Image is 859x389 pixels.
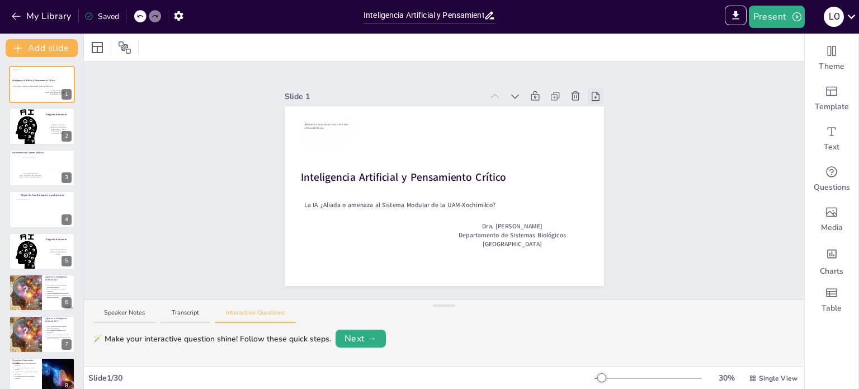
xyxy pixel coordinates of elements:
div: Inteligencia Artificial y Pensamiento CríticoLa IA ¿Aliada o amenaza al Sistema Modular de la UAM... [9,66,75,103]
span: La IA ¿Aliada o amenaza al Sistema Modular de la UAM-Xochimilco? [304,200,495,209]
button: L O [824,6,844,28]
span: Template [815,101,849,113]
button: Add slide [6,39,78,57]
div: Add ready made slides [805,78,858,119]
span: Charts [820,266,843,277]
span: Position [118,41,131,54]
span: Entendiendo el Sistema Modular [12,151,44,154]
span: Export to PowerPoint [725,6,747,28]
div: 7 [9,316,75,353]
div: Saved [84,11,119,22]
button: My Library [8,7,76,25]
div: Add a table [805,280,858,320]
div: Add images, graphics, shapes or video [805,199,858,240]
div: Slide 1 / 30 [88,372,594,384]
span: Trabajo colaborativo y multidisciplinario [19,176,41,178]
div: 7 [62,339,72,350]
p: Facilita el aprendizaje personalizado. [47,292,71,294]
button: Next → [336,330,386,348]
span: Visión constructivista del conocimiento [20,175,41,176]
span: [GEOGRAPHIC_DATA] [50,93,62,95]
input: Insert title [364,7,484,24]
p: La IA puede transformar el rol del docente. [15,367,39,371]
div: https://images.pexels.com/photos/8849295/pexels-photo-8849295.jpegPregunta detonante¿Cómo ayuda e... [9,233,75,270]
p: ¿Estamos usando la inteligencia artificial para pensar mejor… o para dejar de pensar por nosotros... [49,124,67,134]
span: Departamento de Sistemas Biológicos [459,231,566,239]
p: La integración de la IA es esencial en la educación moderna. [47,336,71,340]
span: Departamento de Sistemas Biológicos [45,92,67,93]
div: 30 % [713,372,740,384]
p: Las preguntas iniciales fomentan la reflexión. [15,362,39,366]
div: Change the overall theme [805,38,858,78]
div: 2 [62,131,72,142]
span: Theme [819,61,844,72]
div: https://images.pexels.com/photos/8849295/pexels-photo-8849295.jpegPregunta detonante¿Estamos usan... [9,107,75,144]
p: La reflexión crítica es un objetivo educativo. [15,375,39,379]
span: Table [822,303,842,314]
div: Add text boxes [805,119,858,159]
span: Dra. [PERSON_NAME] [50,90,62,92]
span: La IA ¿Aliada o amenaza al Sistema Modular de la UAM-Xochimilco? [13,86,53,87]
div: 6 [62,297,72,308]
div: Get real-time input from your audience [805,159,858,199]
button: Present [749,6,805,28]
span: Trabajo multidisciplinario [23,172,38,174]
button: Interactive Questions [215,308,296,324]
div: Entendiendo el Sistema Modulareec932cc-a6/5c6d3e03-b17a-4fd8-8c7f-a0c6ea926699.pnga9dc1f72-c3/7f4... [9,149,75,186]
div: 1 [62,89,72,100]
div: Objeto de Transformación y problema eje79abf855-67/c43a0273-1f89-45f5-9337-fed1754e19f8.pngd6dec7... [9,191,75,228]
button: Transcript [161,308,210,324]
div: 3 [62,172,72,183]
p: ¿Qué es la Inteligencia Artificial (IA)? [45,275,72,282]
p: Las preguntas son clave para el diálogo en el aula. [15,371,39,374]
span: Media [821,222,843,233]
button: Speaker Notes [93,308,156,324]
div: 4 [62,214,72,225]
div: 🪄 Make your interactive question shine! Follow these quick steps. [93,333,331,345]
p: Preguntas Detonantes Iniciales [12,359,39,365]
span: Text [824,142,839,153]
div: 5 [62,256,72,266]
div: Slide 1 [285,91,483,102]
span: Questions [814,182,850,193]
p: Facilita el aprendizaje personalizado. [47,334,71,336]
strong: Inteligencia Artificial y Pensamiento Crítico [300,170,506,185]
div: https://cdn.sendsteps.com/images/logo/sendsteps_logo_white.pnghttps://cdn.sendsteps.com/images/lo... [9,274,75,311]
span: Objeto de Transformación y problema eje [21,194,64,197]
div: Layout [88,39,106,57]
p: La integración de la IA es esencial en la educación moderna. [47,294,71,298]
div: L O [824,7,844,27]
p: ¿Cómo ayuda el Sistema Modular al pensamiento crítico? [49,249,67,255]
span: Dra. [PERSON_NAME] [482,222,542,230]
div: Add charts and graphs [805,240,858,280]
strong: Inteligencia Artificial y Pensamiento Crítico [12,79,55,82]
p: ¿Qué es la Inteligencia Artificial (IA)? [45,317,72,323]
span: [GEOGRAPHIC_DATA] [483,240,542,248]
span: Single View [759,373,797,383]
